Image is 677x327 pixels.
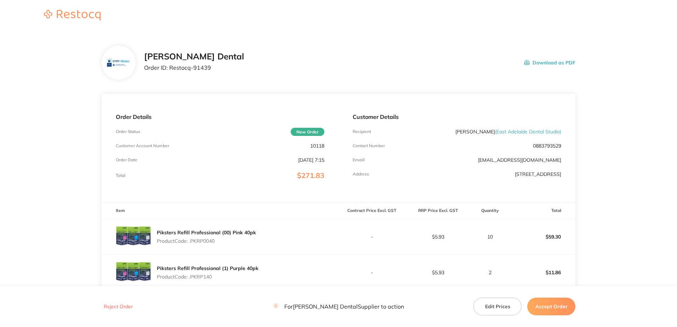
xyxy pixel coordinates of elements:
p: $5.93 [405,270,471,275]
p: Order Status [116,129,140,134]
img: bnV5aml6aA [107,51,130,74]
p: For [PERSON_NAME] Dental Supplier to action [273,303,404,310]
p: Total [116,173,125,178]
a: Piksters Refill Professional (00) Pink 40pk [157,229,256,236]
img: eDR2cmh1eg [116,255,151,290]
a: Restocq logo [37,10,108,22]
th: RRP Price Excl. GST [405,202,471,219]
p: [DATE] 7:15 [298,157,324,163]
p: [STREET_ADDRESS] [515,171,561,177]
p: Emaill [353,157,365,162]
p: Customer Account Number [116,143,169,148]
span: ( East Adelaide Dental Studio ) [495,128,561,135]
p: Order Date [116,157,137,162]
th: Quantity [471,202,509,219]
img: c2w2MnV6aw [116,219,151,254]
h2: [PERSON_NAME] Dental [144,52,244,62]
button: Accept Order [527,298,575,315]
th: Item [102,202,338,219]
button: Edit Prices [473,298,522,315]
th: Contract Price Excl. GST [338,202,405,219]
p: Contact Number [353,143,385,148]
p: Recipient [353,129,371,134]
p: 10118 [310,143,324,149]
p: 0883793529 [533,143,561,149]
a: [EMAIL_ADDRESS][DOMAIN_NAME] [478,157,561,163]
p: $11.86 [510,264,575,281]
span: $271.83 [297,171,324,180]
a: Piksters Refill Professional (1) Purple 40pk [157,265,258,271]
p: $59.30 [510,228,575,245]
p: Product Code: .PKRP140 [157,274,258,280]
p: $5.93 [405,234,471,240]
p: Order ID: Restocq- 91439 [144,64,244,71]
th: Total [509,202,575,219]
button: Reject Order [102,304,135,310]
span: New Order [291,128,324,136]
p: 10 [472,234,509,240]
p: Customer Details [353,114,561,120]
p: - [339,270,404,275]
p: Address [353,172,369,177]
p: [PERSON_NAME] [455,129,561,134]
p: Product Code: .PKRP0040 [157,238,256,244]
p: Order Details [116,114,324,120]
button: Download as PDF [524,52,575,74]
p: - [339,234,404,240]
img: Restocq logo [37,10,108,21]
p: 2 [472,270,509,275]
